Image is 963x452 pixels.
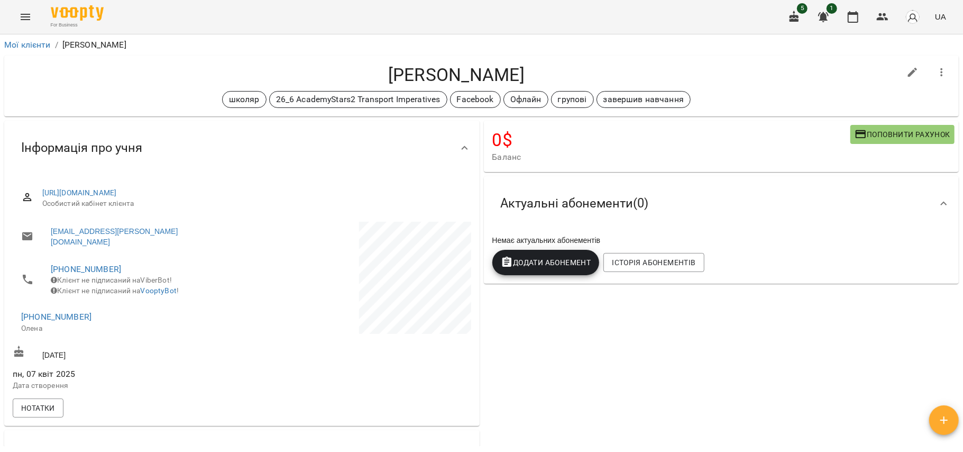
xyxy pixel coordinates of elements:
button: Нотатки [13,399,63,418]
p: групові [558,93,587,106]
span: UA [935,11,946,22]
button: Menu [13,4,38,30]
span: Історія абонементів [612,256,695,269]
img: avatar_s.png [905,10,920,24]
a: Мої клієнти [4,40,51,50]
div: Немає актуальних абонементів [490,233,953,248]
span: Нотатки [21,402,55,414]
span: 1 [827,3,837,14]
div: школяр [222,91,267,108]
nav: breadcrumb [4,39,959,51]
button: UA [931,7,950,26]
span: Баланс [492,151,850,164]
p: завершив навчання [603,93,684,106]
a: [URL][DOMAIN_NAME] [42,188,117,197]
img: Voopty Logo [51,5,104,21]
div: Актуальні абонементи(0) [484,176,959,231]
p: [PERSON_NAME] [62,39,126,51]
a: [PHONE_NUMBER] [51,264,121,274]
span: Особистий кабінет клієнта [42,198,463,209]
p: Дата створення [13,381,240,391]
span: пн, 07 квіт 2025 [13,368,240,381]
a: VooptyBot [141,286,177,295]
span: 5 [797,3,808,14]
span: Клієнт не підписаний на ViberBot! [51,276,172,284]
h4: 0 $ [492,129,850,151]
button: Поповнити рахунок [850,125,955,144]
li: / [55,39,58,51]
div: [DATE] [11,343,242,363]
span: Поповнити рахунок [855,128,950,141]
h4: [PERSON_NAME] [13,64,900,86]
div: Інформація про учня [4,121,480,175]
p: Олена [21,323,231,334]
p: Офлайн [510,93,542,106]
button: Додати Абонемент [492,250,600,275]
div: Facebook [450,91,501,108]
div: завершив навчання [597,91,691,108]
span: Інформація про учня [21,140,142,156]
div: групові [551,91,594,108]
span: Актуальні абонементи ( 0 ) [501,195,649,212]
div: Офлайн [503,91,548,108]
span: Клієнт не підписаний на ! [51,286,179,295]
span: Додати Абонемент [501,256,591,269]
div: 26_6 AcademyStars2 Transport Imperatives [269,91,447,108]
span: For Business [51,22,104,29]
p: школяр [229,93,260,106]
a: [EMAIL_ADDRESS][PERSON_NAME][DOMAIN_NAME] [51,226,231,247]
button: Історія абонементів [603,253,704,272]
p: Facebook [457,93,494,106]
p: 26_6 AcademyStars2 Transport Imperatives [276,93,441,106]
a: [PHONE_NUMBER] [21,312,91,322]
